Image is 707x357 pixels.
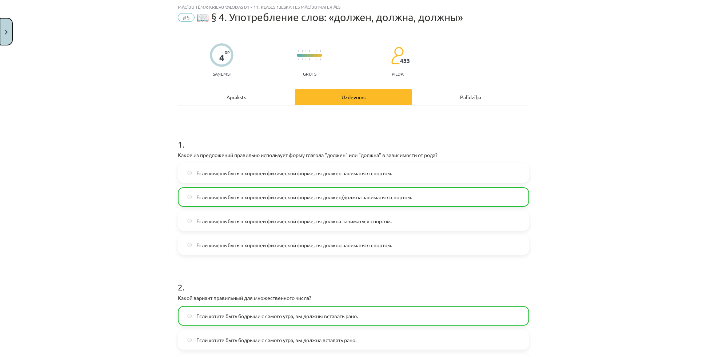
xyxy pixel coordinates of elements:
[178,294,529,302] p: Какой вариант правильный для множественного числа?
[412,89,529,105] div: Palīdzība
[178,127,529,149] h1: 1 .
[219,53,224,63] div: 4
[187,314,192,318] input: Если хотите быть бодрыми с самого утра, вы должны вставать рано.
[305,50,306,52] img: icon-short-line-57e1e144782c952c97e751825c79c345078a6d821885a25fce030b3d8c18986b.svg
[187,219,192,224] input: Если хочешь быть в хорошей физической форме, ты должна заниматься спортом.
[298,59,299,60] img: icon-short-line-57e1e144782c952c97e751825c79c345078a6d821885a25fce030b3d8c18986b.svg
[196,11,463,23] span: 📖 § 4. Употребление слов: «должен, должна, должны»
[225,50,229,54] span: XP
[196,217,392,225] span: Если хочешь быть в хорошей физической форме, ты должна заниматься спортом.
[196,312,358,320] span: Если хотите быть бодрыми с самого утра, вы должны вставать рано.
[210,71,233,76] p: Saņemsi
[298,50,299,52] img: icon-short-line-57e1e144782c952c97e751825c79c345078a6d821885a25fce030b3d8c18986b.svg
[320,50,321,52] img: icon-short-line-57e1e144782c952c97e751825c79c345078a6d821885a25fce030b3d8c18986b.svg
[320,59,321,60] img: icon-short-line-57e1e144782c952c97e751825c79c345078a6d821885a25fce030b3d8c18986b.svg
[305,59,306,60] img: icon-short-line-57e1e144782c952c97e751825c79c345078a6d821885a25fce030b3d8c18986b.svg
[400,57,410,64] span: 433
[5,30,8,35] img: icon-close-lesson-0947bae3869378f0d4975bcd49f059093ad1ed9edebbc8119c70593378902aed.svg
[196,241,392,249] span: Если хочешь быть в хорошей физической форме, ты должно заниматься спортом.
[178,4,529,9] div: Mācību tēma: Krievu valodas b1 - 11. klases 1.ieskaites mācību materiāls
[295,89,412,105] div: Uzdevums
[178,151,529,159] p: Какое из предложений правильно использует форму глагола "должен" или "должна" в зависимости от рода?
[178,13,195,22] span: #5
[303,71,316,76] p: Grūts
[392,71,403,76] p: pilda
[309,59,310,60] img: icon-short-line-57e1e144782c952c97e751825c79c345078a6d821885a25fce030b3d8c18986b.svg
[187,243,192,248] input: Если хочешь быть в хорошей физической форме, ты должно заниматься спортом.
[196,169,392,177] span: Если хочешь быть в хорошей физической форме, ты должен заниматься спортом.
[187,195,192,200] input: Если хочешь быть в хорошей физической форме, ты должен/должна заниматься спортом.
[196,336,356,344] span: Если хотите быть бодрыми с самого утра, вы должна вставать рано.
[316,59,317,60] img: icon-short-line-57e1e144782c952c97e751825c79c345078a6d821885a25fce030b3d8c18986b.svg
[178,89,295,105] div: Apraksts
[391,47,404,65] img: students-c634bb4e5e11cddfef0936a35e636f08e4e9abd3cc4e673bd6f9a4125e45ecb1.svg
[316,50,317,52] img: icon-short-line-57e1e144782c952c97e751825c79c345078a6d821885a25fce030b3d8c18986b.svg
[187,171,192,176] input: Если хочешь быть в хорошей физической форме, ты должен заниматься спортом.
[196,193,412,201] span: Если хочешь быть в хорошей физической форме, ты должен/должна заниматься спортом.
[309,50,310,52] img: icon-short-line-57e1e144782c952c97e751825c79c345078a6d821885a25fce030b3d8c18986b.svg
[178,269,529,292] h1: 2 .
[187,338,192,342] input: Если хотите быть бодрыми с самого утра, вы должна вставать рано.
